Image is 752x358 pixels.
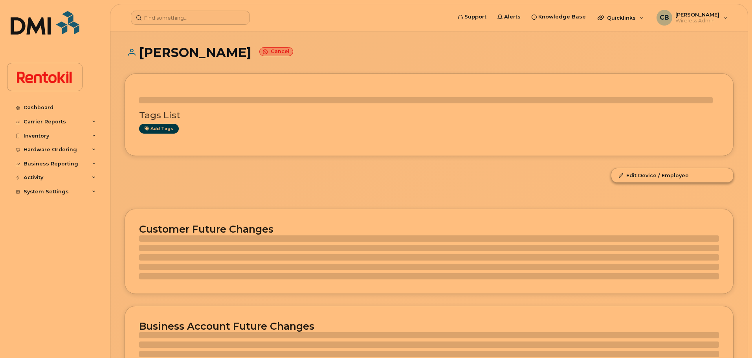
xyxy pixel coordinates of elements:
a: Add tags [139,124,179,134]
h2: Business Account Future Changes [139,320,719,332]
a: Edit Device / Employee [611,168,733,182]
h3: Tags List [139,110,719,120]
h1: [PERSON_NAME] [125,46,734,59]
h2: Customer Future Changes [139,223,719,235]
small: Cancel [259,47,293,56]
